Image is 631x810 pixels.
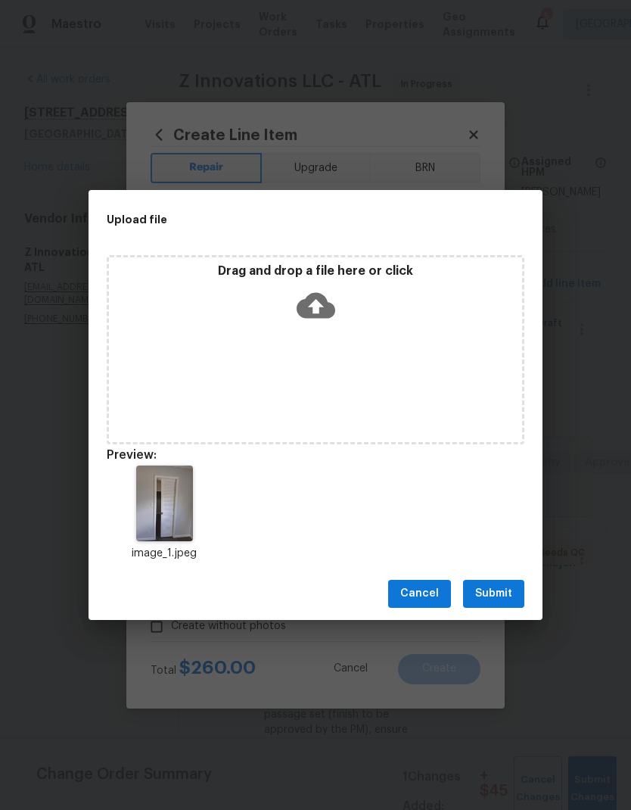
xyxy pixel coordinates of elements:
[400,584,439,603] span: Cancel
[109,263,522,279] p: Drag and drop a file here or click
[107,211,456,228] h2: Upload file
[388,580,451,608] button: Cancel
[463,580,524,608] button: Submit
[107,546,222,562] p: image_1.jpeg
[136,466,193,541] img: 9k=
[475,584,512,603] span: Submit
